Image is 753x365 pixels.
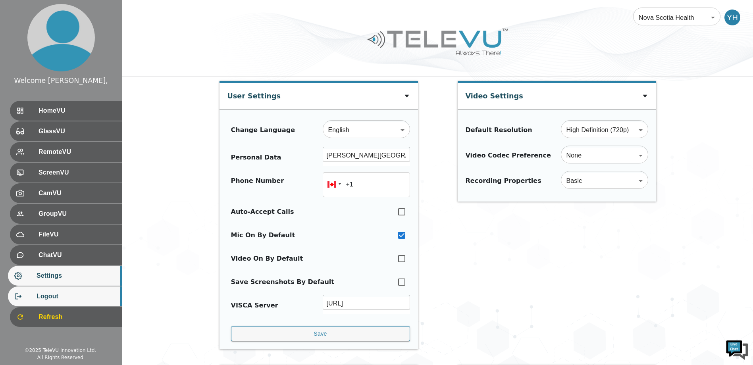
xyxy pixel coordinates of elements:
div: Minimize live chat window [130,4,149,23]
span: ScreenVU [39,168,116,177]
div: YH [724,10,740,25]
div: None [561,144,648,167]
div: Auto-Accept Calls [231,207,294,217]
div: Video On By Default [231,254,303,263]
img: Chat Widget [725,337,749,361]
div: Settings [8,266,122,286]
div: Submit [103,200,125,211]
div: 4:38 PM [10,147,131,162]
div: HomeVU [10,101,122,121]
div: Mic On By Default [231,231,295,240]
span: CamVU [39,188,116,198]
div: iSee Bot [13,136,33,144]
div: Let DELA Help you. [53,48,145,58]
div: User Settings [227,83,281,105]
span: FileVU [39,230,116,239]
div: GlassVU [10,121,122,141]
div: All Rights Reserved [37,354,83,361]
div: iSee Bot [53,36,145,48]
div: Video Settings [466,83,523,105]
span: GlassVU [39,127,116,136]
div: GroupVU [10,204,122,224]
div: Logout [8,286,122,306]
div: FileVU [10,225,122,244]
button: Save [231,326,410,342]
div: Change Language [231,125,295,135]
div: May I have your name? [18,170,125,179]
div: Save Screenshots By Default [231,277,334,287]
div: VISCA Server [231,301,278,310]
div: Navigation go back [9,41,21,53]
div: Personal Data [231,153,281,162]
span: ChatVU [39,250,116,260]
span: Refresh [39,312,116,322]
div: Refresh [10,307,122,327]
span: RemoteVU [39,147,116,157]
div: ChatVU [10,245,122,265]
img: Logo [366,25,509,58]
input: Enter your name [18,182,125,197]
div: Default Resolution [466,125,532,135]
div: CamVU [10,183,122,203]
div: Phone Number [231,176,284,193]
div: High Definition (720p) [561,119,648,141]
img: profile.png [27,4,95,71]
div: Recording Properties [466,176,541,186]
span: GroupVU [39,209,116,219]
div: RemoteVU [10,142,122,162]
span: HomeVU [39,106,116,115]
div: Basic [561,170,648,192]
textarea: Enter details in the input field [4,231,151,259]
div: Video Codec Preference [466,151,551,160]
div: Welcome [PERSON_NAME], [14,75,108,86]
span: Settings [37,271,116,280]
div: ScreenVU [10,163,122,182]
div: Canada: + 1 [323,172,343,197]
div: Nova Scotia Health [633,6,720,29]
span: Logout [37,292,116,301]
div: English [323,119,410,141]
span: Hello. I’m your TeleVU Virtual Concierge. [16,150,125,159]
input: 1 (702) 123-4567 [323,172,410,197]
